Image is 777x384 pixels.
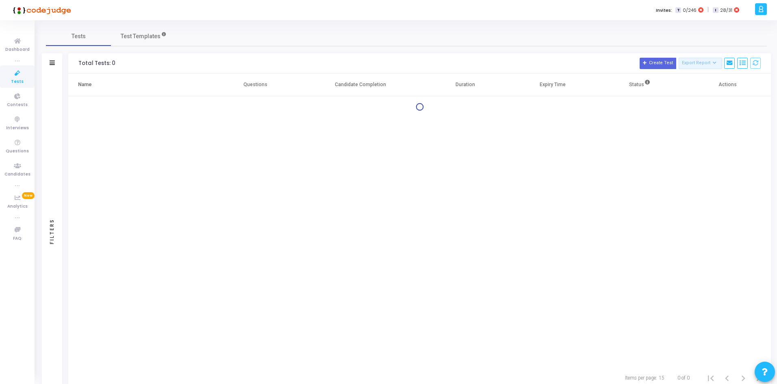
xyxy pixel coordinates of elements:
[659,374,664,382] div: 15
[6,148,29,155] span: Questions
[4,171,30,178] span: Candidates
[675,7,681,13] span: T
[6,125,29,132] span: Interviews
[11,78,24,85] span: Tests
[509,74,596,96] th: Expiry Time
[421,74,509,96] th: Duration
[5,46,30,53] span: Dashboard
[683,7,697,14] span: 0/246
[68,74,212,96] th: Name
[713,7,718,13] span: I
[7,203,28,210] span: Analytics
[78,60,115,67] div: Total Tests: 0
[708,6,709,14] span: |
[121,32,161,41] span: Test Templates
[720,7,732,14] span: 28/31
[212,74,299,96] th: Questions
[7,102,28,108] span: Contests
[72,32,86,41] span: Tests
[677,374,690,382] div: 0 of 0
[640,58,676,69] button: Create Test
[22,192,35,199] span: New
[48,187,56,276] div: Filters
[656,7,672,14] label: Invites:
[596,74,684,96] th: Status
[625,374,657,382] div: Items per page:
[679,58,722,69] button: Export Report
[684,74,771,96] th: Actions
[299,74,421,96] th: Candidate Completion
[13,235,22,242] span: FAQ
[10,2,71,18] img: logo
